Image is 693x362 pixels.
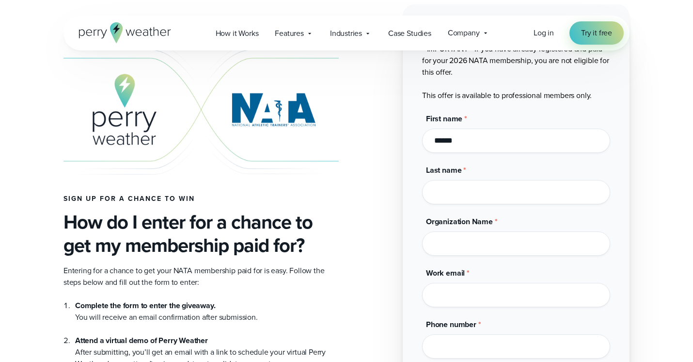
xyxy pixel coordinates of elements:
span: Company [448,27,480,39]
span: Industries [330,28,362,39]
span: First name [426,113,462,124]
h4: Sign up for a chance to win [63,195,339,203]
a: How it Works [207,23,267,43]
li: You will receive an email confirmation after submission. [75,300,339,323]
span: Organization Name [426,216,493,227]
a: Try it free [569,21,624,45]
span: Try it free [581,27,612,39]
strong: REGISTRATION FORM [422,15,535,33]
span: How it Works [216,28,259,39]
span: Last name [426,165,461,176]
strong: Attend a virtual demo of Perry Weather [75,335,208,346]
span: Case Studies [388,28,431,39]
span: Log in [534,27,554,38]
a: Log in [534,27,554,39]
h3: How do I enter for a chance to get my membership paid for? [63,211,339,257]
p: Entering for a chance to get your NATA membership paid for is easy. Follow the steps below and fi... [63,265,339,288]
span: Features [275,28,304,39]
strong: Complete the form to enter the giveaway. [75,300,216,311]
span: Phone number [426,319,476,330]
div: **IMPORTANT** If you have already registered and paid for your 2026 NATA membership, you are not ... [422,16,610,101]
span: Work email [426,267,465,279]
a: Case Studies [380,23,440,43]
